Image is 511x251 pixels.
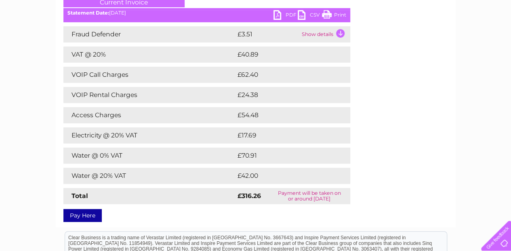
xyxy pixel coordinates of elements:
td: VOIP Rental Charges [63,87,236,103]
td: VAT @ 20% [63,46,236,63]
div: [DATE] [63,10,350,16]
td: Payment will be taken on or around [DATE] [269,188,350,204]
td: £17.69 [236,127,333,143]
b: Statement Date: [67,10,109,16]
strong: £316.26 [238,192,261,200]
td: Electricity @ 20% VAT [63,127,236,143]
td: £3.51 [236,26,300,42]
a: CSV [298,10,322,22]
a: Print [322,10,346,22]
a: PDF [273,10,298,22]
td: Access Charges [63,107,236,123]
a: 0333 014 3131 [359,4,414,14]
td: VOIP Call Charges [63,67,236,83]
td: Show details [300,26,350,42]
td: £70.91 [236,148,333,164]
a: Energy [389,34,407,40]
div: Clear Business is a trading name of Verastar Limited (registered in [GEOGRAPHIC_DATA] No. 3667643... [65,4,447,39]
a: Blog [441,34,452,40]
a: Water [369,34,384,40]
td: Water @ 20% VAT [63,168,236,184]
img: logo.png [18,21,59,46]
td: Fraud Defender [63,26,236,42]
td: £24.38 [236,87,334,103]
td: £62.40 [236,67,334,83]
a: Log out [484,34,503,40]
strong: Total [71,192,88,200]
td: £42.00 [236,168,334,184]
td: £40.89 [236,46,334,63]
a: Contact [457,34,477,40]
a: Telecoms [412,34,436,40]
td: Water @ 0% VAT [63,148,236,164]
a: Pay Here [63,209,102,222]
td: £54.48 [236,107,334,123]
